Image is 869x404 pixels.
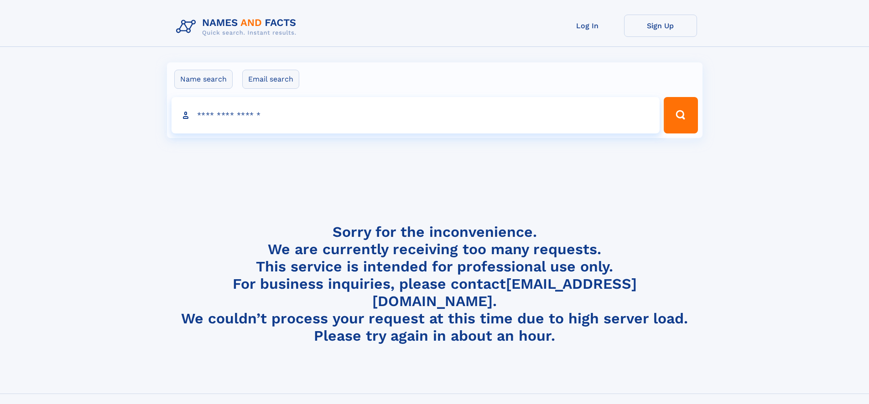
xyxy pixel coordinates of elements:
[242,70,299,89] label: Email search
[174,70,233,89] label: Name search
[664,97,697,133] button: Search Button
[172,15,304,39] img: Logo Names and Facts
[372,275,637,310] a: [EMAIL_ADDRESS][DOMAIN_NAME]
[551,15,624,37] a: Log In
[172,223,697,345] h4: Sorry for the inconvenience. We are currently receiving too many requests. This service is intend...
[172,97,660,133] input: search input
[624,15,697,37] a: Sign Up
